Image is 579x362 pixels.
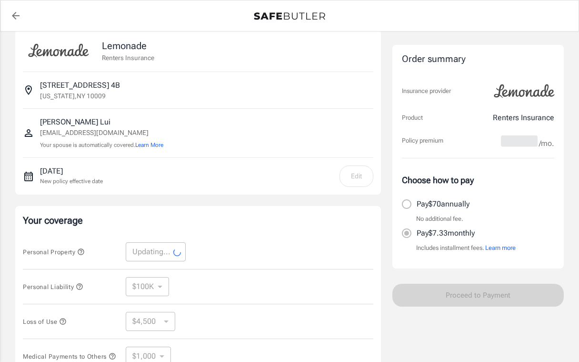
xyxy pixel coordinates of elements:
p: Your spouse is automatically covered. [40,141,163,150]
p: Pay $7.33 monthly [417,228,475,239]
div: Order summary [402,52,554,66]
svg: New policy start date [23,171,34,182]
p: Your coverage [23,214,373,227]
span: Personal Property [23,248,85,256]
p: Policy premium [402,136,443,145]
button: Personal Liability [23,281,83,292]
p: Lemonade [102,39,154,53]
p: [US_STATE] , NY 10009 [40,91,106,101]
p: [STREET_ADDRESS] 4B [40,80,120,91]
button: Learn More [135,141,163,149]
p: No additional fee. [416,214,463,224]
p: [PERSON_NAME] Lui [40,116,163,128]
p: Product [402,113,423,123]
span: Loss of Use [23,318,67,325]
p: [DATE] [40,165,103,177]
button: Learn more [485,243,516,253]
a: back to quotes [6,6,25,25]
p: Renters Insurance [102,53,154,62]
p: Choose how to pay [402,174,554,186]
p: Renters Insurance [493,112,554,124]
p: Pay $70 annually [417,198,469,210]
svg: Insured person [23,127,34,139]
p: Includes installment fees. [416,243,516,253]
svg: Insured address [23,84,34,96]
p: [EMAIL_ADDRESS][DOMAIN_NAME] [40,128,163,138]
span: /mo. [539,137,554,150]
button: Personal Property [23,246,85,258]
button: Medical Payments to Others [23,351,116,362]
img: Lemonade [489,78,560,104]
img: Back to quotes [254,12,325,20]
p: New policy effective date [40,177,103,186]
button: Loss of Use [23,316,67,327]
img: Lemonade [23,37,94,64]
span: Medical Payments to Others [23,353,116,360]
span: Personal Liability [23,283,83,290]
p: Insurance provider [402,86,451,96]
